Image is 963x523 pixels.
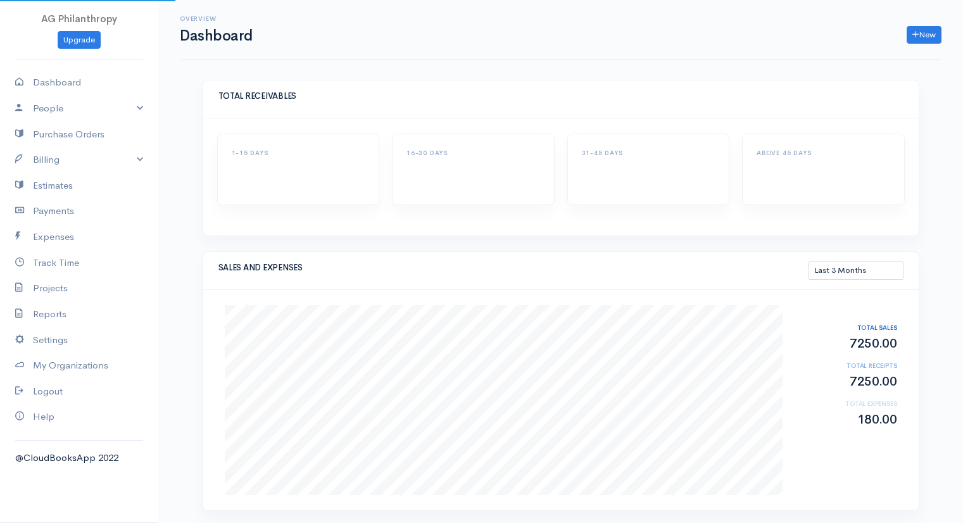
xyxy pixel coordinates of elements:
h6: ABOVE 45 DAYS [757,149,890,156]
h5: SALES AND EXPENSES [218,263,809,272]
h6: TOTAL SALES [795,324,897,331]
h2: 180.00 [795,413,897,427]
div: @CloudBooksApp 2022 [15,451,143,465]
a: Upgrade [58,31,101,49]
h2: 7250.00 [795,375,897,389]
span: AG Philanthropy [41,13,117,25]
h6: 1-15 DAYS [232,149,365,156]
h1: Dashboard [180,28,253,44]
h6: TOTAL EXPENSES [795,400,897,407]
h5: TOTAL RECEIVABLES [218,92,903,101]
h6: 31-45 DAYS [582,149,715,156]
h6: Overview [180,15,253,22]
h2: 7250.00 [795,337,897,351]
a: New [907,26,941,44]
h6: 16-30 DAYS [406,149,540,156]
h6: TOTAL RECEIPTS [795,362,897,369]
